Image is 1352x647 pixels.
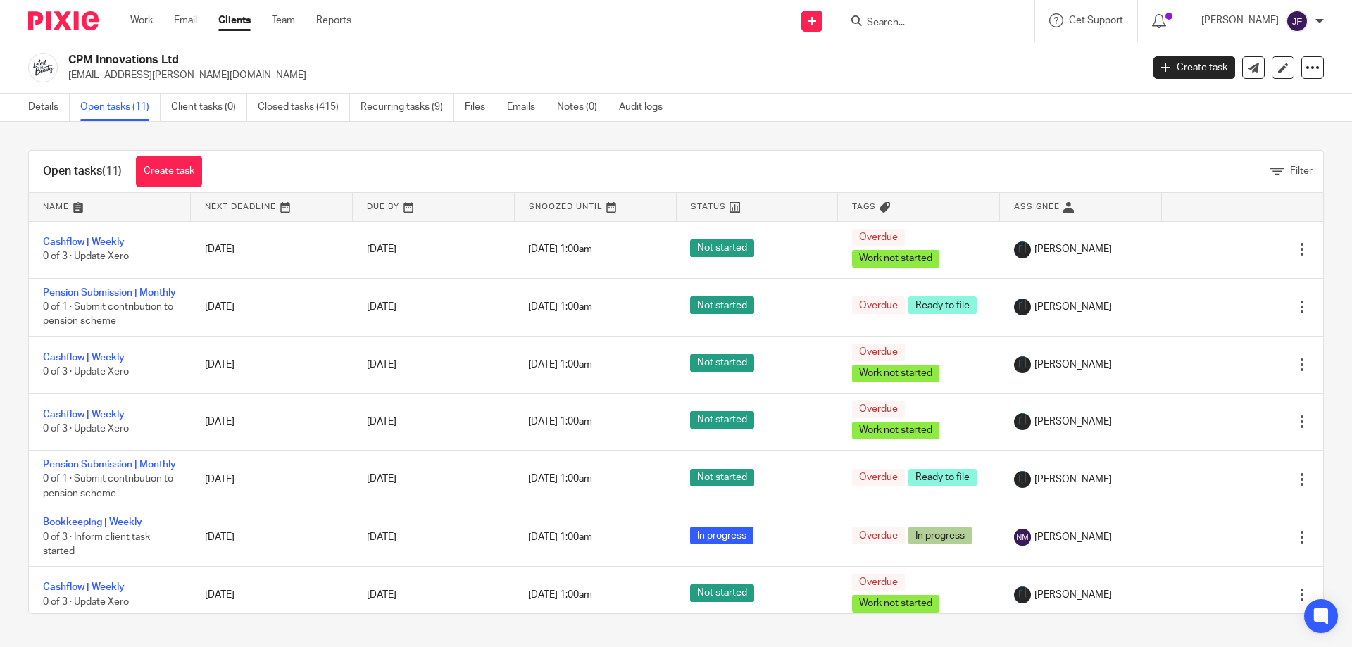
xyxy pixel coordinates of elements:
a: Bookkeeping | Weekly [43,517,142,527]
h2: CPM Innovations Ltd [68,53,920,68]
img: Logo_PNG.png [1014,471,1031,488]
a: Create task [1153,56,1235,79]
span: [PERSON_NAME] [1034,588,1112,602]
a: Pension Submission | Monthly [43,460,176,470]
span: Overdue [852,229,905,246]
span: [DATE] 1:00am [528,475,592,484]
img: Logo_PNG.png [1014,413,1031,430]
span: Ready to file [908,469,977,486]
a: Closed tasks (415) [258,94,350,121]
span: [PERSON_NAME] [1034,242,1112,256]
p: [PERSON_NAME] [1201,13,1279,27]
td: [DATE] [191,336,353,393]
span: 0 of 1 · Submit contribution to pension scheme [43,302,173,327]
a: Client tasks (0) [171,94,247,121]
img: Logo_PNG.png [1014,299,1031,315]
a: Open tasks (11) [80,94,161,121]
span: [DATE] 1:00am [528,244,592,254]
td: [DATE] [191,278,353,336]
a: Details [28,94,70,121]
input: Search [865,17,992,30]
a: Reports [316,13,351,27]
td: [DATE] [191,508,353,566]
a: Create task [136,156,202,187]
a: Audit logs [619,94,673,121]
span: Work not started [852,422,939,439]
p: [EMAIL_ADDRESS][PERSON_NAME][DOMAIN_NAME] [68,68,1132,82]
td: [DATE] [191,450,353,508]
span: [DATE] 1:00am [528,360,592,370]
a: Cashflow | Weekly [43,582,125,592]
span: (11) [102,165,122,177]
span: Snoozed Until [529,203,603,211]
span: Tags [852,203,876,211]
span: [PERSON_NAME] [1034,472,1112,486]
img: Pixie [28,11,99,30]
span: [DATE] [367,302,396,312]
span: [DATE] 1:00am [528,417,592,427]
span: Not started [690,584,754,602]
a: Email [174,13,197,27]
td: [DATE] [191,393,353,450]
span: 0 of 3 · Update Xero [43,424,129,434]
span: Get Support [1069,15,1123,25]
span: 0 of 3 · Inform client task started [43,532,150,557]
span: [PERSON_NAME] [1034,300,1112,314]
span: [PERSON_NAME] [1034,530,1112,544]
img: Logo_PNG.png [1014,356,1031,373]
span: Overdue [852,401,905,418]
a: Recurring tasks (9) [361,94,454,121]
span: In progress [908,527,972,544]
a: Emails [507,94,546,121]
span: Work not started [852,365,939,382]
span: Not started [690,469,754,486]
span: [DATE] 1:00am [528,302,592,312]
a: Clients [218,13,251,27]
span: Overdue [852,527,905,544]
img: Logo_PNG.png [1014,586,1031,603]
td: [DATE] [191,566,353,623]
span: 0 of 3 · Update Xero [43,252,129,262]
span: Filter [1290,166,1313,176]
span: Work not started [852,595,939,613]
span: Overdue [852,574,905,591]
span: Not started [690,239,754,257]
span: 0 of 1 · Submit contribution to pension scheme [43,475,173,499]
span: 0 of 3 · Update Xero [43,367,129,377]
img: svg%3E [1014,529,1031,546]
span: Not started [690,354,754,372]
a: Files [465,94,496,121]
a: Cashflow | Weekly [43,237,125,247]
span: Work not started [852,250,939,268]
span: Ready to file [908,296,977,314]
span: [DATE] [367,590,396,600]
a: Cashflow | Weekly [43,410,125,420]
span: [PERSON_NAME] [1034,358,1112,372]
span: [DATE] 1:00am [528,532,592,542]
span: [DATE] 1:00am [528,590,592,600]
a: Pension Submission | Monthly [43,288,176,298]
span: Not started [690,296,754,314]
img: 1519952071490.png [28,53,58,82]
a: Notes (0) [557,94,608,121]
a: Team [272,13,295,27]
span: In progress [690,527,753,544]
h1: Open tasks [43,164,122,179]
a: Work [130,13,153,27]
span: [PERSON_NAME] [1034,415,1112,429]
span: [DATE] [367,244,396,254]
span: [DATE] [367,417,396,427]
span: [DATE] [367,360,396,370]
span: [DATE] [367,475,396,484]
span: Overdue [852,296,905,314]
span: Overdue [852,469,905,486]
td: [DATE] [191,221,353,278]
span: Overdue [852,344,905,361]
img: svg%3E [1286,10,1308,32]
span: Not started [690,411,754,429]
span: Status [691,203,726,211]
span: 0 of 3 · Update Xero [43,597,129,607]
a: Cashflow | Weekly [43,353,125,363]
span: [DATE] [367,532,396,542]
img: Logo_PNG.png [1014,241,1031,258]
